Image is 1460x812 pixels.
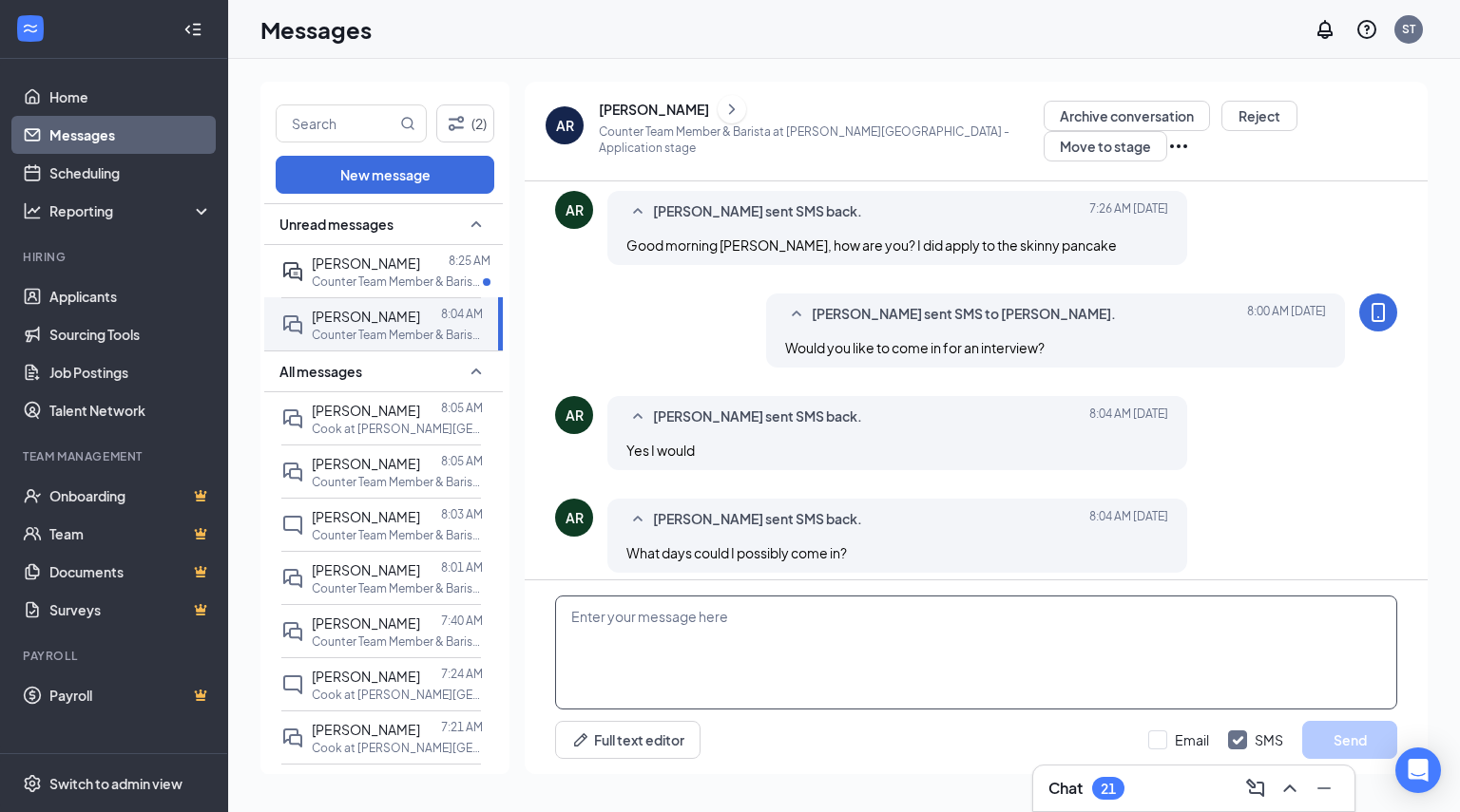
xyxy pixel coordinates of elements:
[441,506,483,522] p: 8:03 AM
[312,508,420,525] span: [PERSON_NAME]
[49,553,212,591] a: DocumentsCrown
[49,676,212,714] a: PayrollCrown
[1247,303,1326,326] span: [DATE] 8:00 AM
[281,567,304,590] svg: DoubleChat
[49,774,182,793] div: Switch to admin view
[49,277,212,315] a: Applicants
[441,719,483,735] p: 7:21 AM
[465,213,488,236] svg: SmallChevronUp
[1044,101,1210,131] button: Archive conversation
[49,154,212,192] a: Scheduling
[281,727,304,749] svg: DoubleChat
[23,648,208,664] div: Payroll
[626,544,847,561] span: What days could I possibly come in?
[441,400,483,416] p: 8:05 AM
[1355,18,1378,41] svg: QuestionInfo
[1302,721,1397,759] button: Send
[441,306,483,322] p: 8:04 AM
[1402,21,1415,37] div: ST
[566,406,584,425] div: AR
[1089,200,1168,223] span: [DATE] 7:26 AM
[599,100,709,119] div: [PERSON_NAME]
[277,105,396,142] input: Search
[1089,508,1168,531] span: [DATE] 8:04 AM
[400,116,415,131] svg: MagnifyingGlass
[23,201,42,220] svg: Analysis
[312,327,483,343] p: Counter Team Member & Barista at [PERSON_NAME][GEOGRAPHIC_DATA]
[571,730,590,749] svg: Pen
[1309,773,1339,803] button: Minimize
[1275,773,1305,803] button: ChevronUp
[49,315,212,353] a: Sourcing Tools
[812,303,1116,326] span: [PERSON_NAME] sent SMS to [PERSON_NAME].
[441,772,483,788] p: 7:20 AM
[281,407,304,430] svg: DoubleChat
[653,406,862,428] span: [PERSON_NAME] sent SMS back.
[281,461,304,483] svg: DoubleChat
[445,112,468,135] svg: Filter
[279,215,394,234] span: Unread messages
[281,620,304,643] svg: DoubleChat
[312,687,483,703] p: Cook at [PERSON_NAME][GEOGRAPHIC_DATA]
[281,260,304,283] svg: ActiveDoubleChat
[1101,781,1116,797] div: 21
[312,474,483,490] p: Counter Team Member & Barista at [PERSON_NAME][GEOGRAPHIC_DATA]
[1395,747,1441,793] div: Open Intercom Messenger
[566,508,584,527] div: AR
[260,13,372,46] h1: Messages
[23,249,208,265] div: Hiring
[626,508,649,531] svg: SmallChevronUp
[555,721,701,759] button: Full text editorPen
[566,200,584,219] div: AR
[441,453,483,469] p: 8:05 AM
[312,421,483,437] p: Cook at [PERSON_NAME][GEOGRAPHIC_DATA]
[718,95,746,123] button: ChevronRight
[281,313,304,336] svg: DoubleChat
[785,339,1045,356] span: Would you like to come in for an interview?
[1367,301,1390,324] svg: MobileSms
[653,508,862,531] span: [PERSON_NAME] sent SMS back.
[1313,777,1335,800] svg: Minimize
[312,274,483,290] p: Counter Team Member & Barista at [PERSON_NAME][GEOGRAPHIC_DATA]
[626,442,695,459] span: Yes I would
[441,559,483,576] p: 8:01 AM
[449,253,490,269] p: 8:25 AM
[556,116,574,135] div: AR
[626,200,649,223] svg: SmallChevronUp
[312,402,420,419] span: [PERSON_NAME]
[312,255,420,272] span: [PERSON_NAME]
[312,668,420,685] span: [PERSON_NAME]
[49,201,213,220] div: Reporting
[1089,406,1168,428] span: [DATE] 8:04 AM
[49,353,212,391] a: Job Postings
[312,527,483,543] p: Counter Team Member & Barista at [PERSON_NAME][GEOGRAPHIC_DATA]
[21,19,40,38] svg: WorkstreamLogo
[1048,778,1083,799] h3: Chat
[312,561,420,578] span: [PERSON_NAME]
[312,721,420,738] span: [PERSON_NAME]
[312,633,483,650] p: Counter Team Member & Barista at [PERSON_NAME][GEOGRAPHIC_DATA]
[183,20,202,39] svg: Collapse
[281,514,304,537] svg: ChatInactive
[626,236,1117,254] span: Good morning [PERSON_NAME], how are you? I did apply to the skinny pancake
[653,200,862,223] span: [PERSON_NAME] sent SMS back.
[1278,777,1301,800] svg: ChevronUp
[785,303,808,326] svg: SmallChevronUp
[312,740,483,756] p: Cook at [PERSON_NAME][GEOGRAPHIC_DATA]
[312,580,483,596] p: Counter Team Member & Barista at [PERSON_NAME][GEOGRAPHIC_DATA]
[23,774,42,793] svg: Settings
[599,123,1044,156] p: Counter Team Member & Barista at [PERSON_NAME][GEOGRAPHIC_DATA] - Application stage
[465,360,488,383] svg: SmallChevronUp
[49,515,212,553] a: TeamCrown
[281,673,304,696] svg: ChatInactive
[49,477,212,515] a: OnboardingCrown
[441,613,483,629] p: 7:40 AM
[312,455,420,472] span: [PERSON_NAME]
[1221,101,1297,131] button: Reject
[49,116,212,154] a: Messages
[1240,773,1271,803] button: ComposeMessage
[276,156,494,194] button: New message
[1167,135,1190,158] svg: Ellipses
[1314,18,1336,41] svg: Notifications
[722,98,741,121] svg: ChevronRight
